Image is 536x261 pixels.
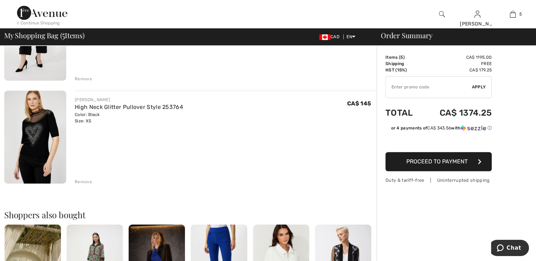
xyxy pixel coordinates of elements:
[346,34,355,39] span: EN
[474,10,480,18] img: My Info
[474,11,480,17] a: Sign In
[385,60,422,67] td: Shipping
[75,179,92,185] div: Remove
[385,177,492,184] div: Duty & tariff-free | Uninterrupted shipping
[391,125,492,131] div: or 4 payments of with
[519,11,522,17] span: 5
[510,10,516,18] img: My Bag
[372,32,532,39] div: Order Summary
[75,97,183,103] div: [PERSON_NAME]
[347,100,371,107] span: CA$ 145
[422,54,492,60] td: CA$ 1195.00
[75,111,183,124] div: Color: Black Size: XS
[406,158,468,165] span: Proceed to Payment
[461,125,486,131] img: Sezzle
[400,55,403,60] span: 5
[75,76,92,82] div: Remove
[385,67,422,73] td: HST (15%)
[495,10,530,18] a: 5
[385,54,422,60] td: Items ( )
[427,126,451,130] span: CA$ 343.56
[4,32,85,39] span: My Shopping Bag ( Items)
[385,152,492,171] button: Proceed to Payment
[422,101,492,125] td: CA$ 1374.25
[17,6,67,20] img: 1ère Avenue
[439,10,445,18] img: search the website
[385,101,422,125] td: Total
[460,20,495,28] div: [PERSON_NAME]
[4,91,66,184] img: High Neck Glitter Pullover Style 253764
[422,60,492,67] td: Free
[385,125,492,134] div: or 4 payments ofCA$ 343.56withSezzle Click to learn more about Sezzle
[422,67,492,73] td: CA$ 179.25
[491,240,529,257] iframe: Opens a widget where you can chat to one of our agents
[17,20,60,26] div: < Continue Shopping
[62,30,65,39] span: 5
[472,84,486,90] span: Apply
[319,34,331,40] img: Canadian Dollar
[75,104,183,110] a: High Neck Glitter Pullover Style 253764
[386,76,472,98] input: Promo code
[4,210,377,219] h2: Shoppers also bought
[385,134,492,150] iframe: PayPal-paypal
[319,34,342,39] span: CAD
